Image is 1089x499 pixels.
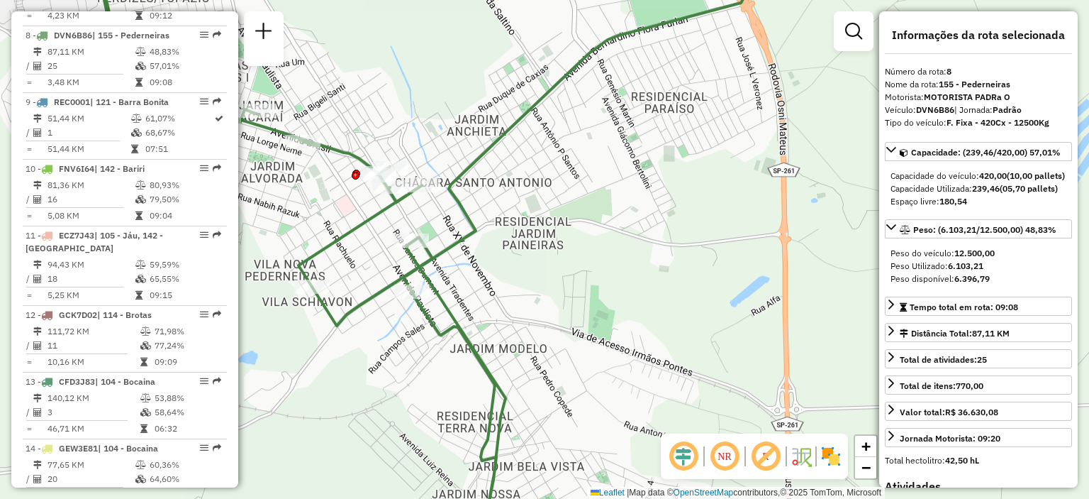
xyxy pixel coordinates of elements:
span: Peso do veículo: [890,248,995,258]
span: Total de atividades: [900,354,987,365]
i: Tempo total em rota [140,424,147,433]
i: Total de Atividades [33,195,42,204]
td: 80,93% [149,178,220,192]
a: Nova sessão e pesquisa [250,17,278,49]
i: Tempo total em rota [135,11,143,20]
td: 09:15 [149,288,220,302]
a: Distância Total:87,11 KM [885,323,1072,342]
i: Total de Atividades [33,475,42,483]
strong: 12.500,00 [954,248,995,258]
td: = [26,355,33,369]
span: Ocultar NR [708,439,742,473]
td: 3,48 KM [47,75,135,89]
em: Rota exportada [213,444,221,452]
td: / [26,272,33,286]
td: 5,08 KM [47,209,135,223]
em: Opções [200,31,208,39]
div: Distância Total: [900,327,1010,340]
em: Opções [200,97,208,106]
td: = [26,288,33,302]
span: REC0001 [54,97,90,107]
span: | 142 - Bariri [94,163,145,174]
span: Ocultar deslocamento [666,439,700,473]
i: Total de Atividades [33,62,42,70]
strong: 180,54 [939,196,967,207]
div: Capacidade do veículo: [890,170,1066,182]
span: 12 - [26,309,152,320]
a: Total de atividades:25 [885,349,1072,368]
td: = [26,209,33,223]
td: 71,98% [154,324,221,339]
i: Distância Total [33,181,42,190]
i: Tempo total em rota [135,212,143,220]
span: 9 - [26,97,169,107]
div: Tipo do veículo: [885,116,1072,129]
span: | [627,488,629,498]
td: / [26,126,33,140]
i: % de utilização do peso [131,114,142,123]
span: 8 - [26,30,169,40]
td: 4,23 KM [47,9,135,23]
i: Distância Total [33,461,42,469]
span: Exibir rótulo [749,439,783,473]
span: 10 - [26,163,145,174]
td: 58,64% [154,405,221,420]
td: 57,01% [149,59,220,73]
td: / [26,472,33,486]
i: % de utilização da cubagem [131,128,142,137]
span: | 114 - Brotas [97,309,152,320]
a: Capacidade: (239,46/420,00) 57,01% [885,142,1072,161]
div: Nome da rota: [885,78,1072,91]
i: % de utilização da cubagem [135,275,146,283]
td: = [26,9,33,23]
a: Exibir filtros [839,17,868,45]
em: Opções [200,377,208,385]
span: | 104 - Bocaina [95,376,155,387]
td: 61,07% [145,111,213,126]
span: ECZ7J43 [59,230,94,241]
td: 16 [47,192,135,207]
a: Zoom in [855,436,876,457]
strong: 6.396,79 [954,273,990,284]
span: | 155 - Pederneiras [92,30,169,40]
td: 09:09 [154,355,221,369]
h4: Informações da rota selecionada [885,28,1072,42]
strong: 25 [977,354,987,365]
td: / [26,59,33,73]
span: | Jornada: [954,104,1022,115]
a: Total de itens:770,00 [885,375,1072,395]
td: 94,43 KM [47,258,135,272]
h4: Atividades [885,480,1072,493]
i: % de utilização da cubagem [135,475,146,483]
strong: DVN6B86 [916,104,954,115]
td: 77,65 KM [47,458,135,472]
div: Map data © contributors,© 2025 TomTom, Microsoft [587,487,885,499]
em: Opções [200,310,208,319]
td: 48,83% [149,45,220,59]
td: 111,72 KM [47,324,140,339]
span: Tempo total em rota: 09:08 [910,302,1018,312]
strong: 239,46 [972,183,1000,194]
a: OpenStreetMap [674,488,734,498]
i: Rota otimizada [215,114,223,123]
em: Rota exportada [213,97,221,106]
i: % de utilização do peso [135,461,146,469]
a: Tempo total em rota: 09:08 [885,297,1072,316]
td: 46,71 KM [47,422,140,436]
i: % de utilização do peso [140,327,151,336]
i: % de utilização da cubagem [140,408,151,417]
div: Capacidade: (239,46/420,00) 57,01% [885,164,1072,214]
strong: Padrão [993,104,1022,115]
td: 59,59% [149,258,220,272]
span: 11 - [26,230,163,253]
span: | 104 - Bocaina [98,443,158,454]
i: Total de Atividades [33,341,42,350]
i: Distância Total [33,327,42,336]
td: 65,55% [149,272,220,286]
span: 87,11 KM [972,328,1010,339]
em: Rota exportada [213,231,221,239]
i: % de utilização do peso [135,48,146,56]
i: Distância Total [33,48,42,56]
td: 87,11 KM [47,45,135,59]
td: 140,12 KM [47,391,140,405]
